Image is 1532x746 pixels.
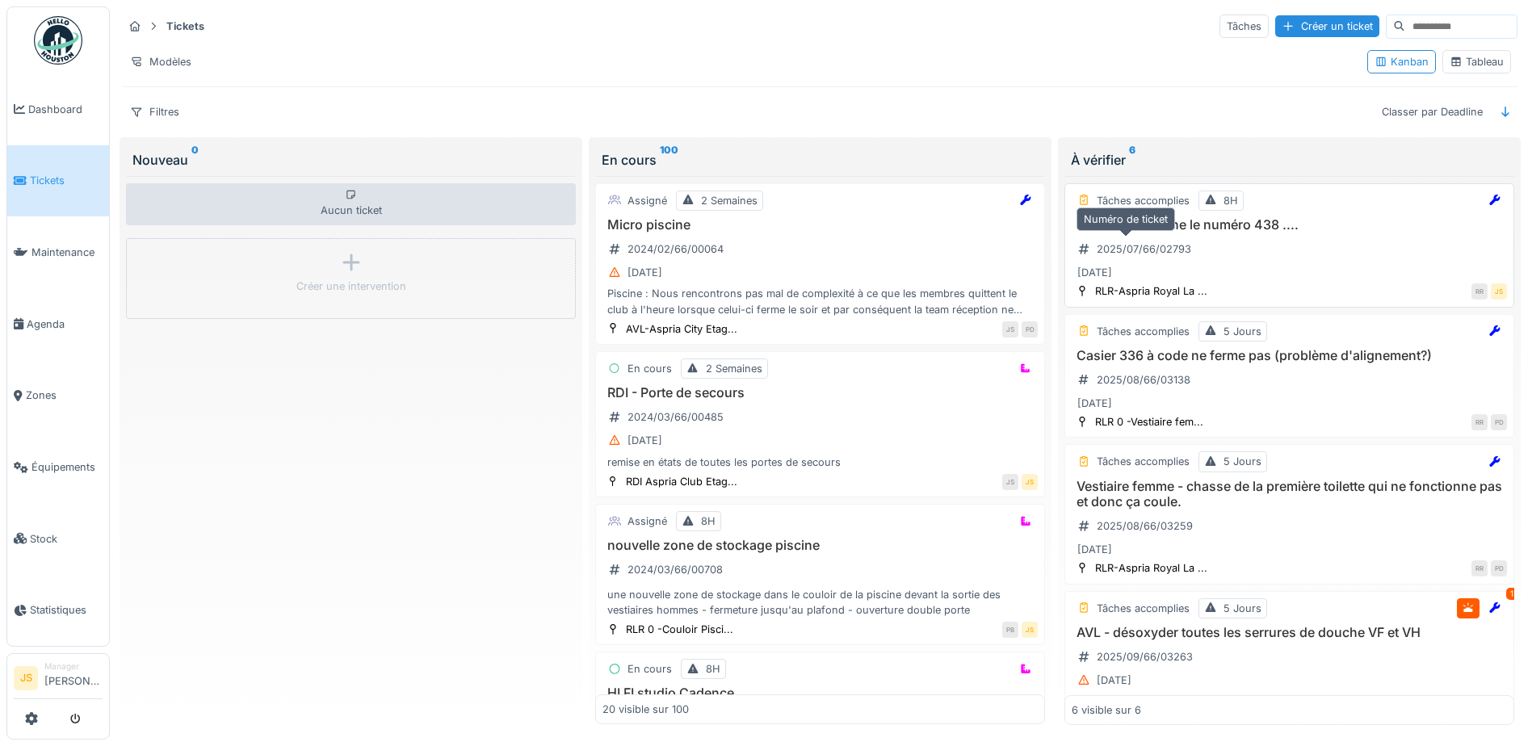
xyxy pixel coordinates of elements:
div: 2025/09/66/03263 [1097,649,1193,664]
div: En cours [627,661,672,677]
div: Classer par Deadline [1375,100,1490,124]
h3: Casier 336 à code ne ferme pas (problème d'alignement?) [1072,348,1507,363]
div: [DATE] [1077,542,1112,557]
span: Stock [30,531,103,547]
div: 5 Jours [1224,601,1261,616]
div: le [DEMOGRAPHIC_DATA] doivent être facilement manipuler par un membre qui na pas de force dans le... [1072,694,1507,724]
a: Équipements [7,431,109,503]
div: 20 visible sur 100 [602,702,689,717]
h3: Vestiaire femme - chasse de la première toilette qui ne fonctionne pas et donc ça coule. [1072,479,1507,509]
li: JS [14,666,38,690]
span: Tickets [30,173,103,188]
h3: nouvelle zone de stockage piscine [602,538,1038,553]
sup: 0 [191,150,199,170]
div: RR [1471,414,1488,430]
div: 2025/07/66/02793 [1097,241,1191,257]
div: JS [1022,622,1038,638]
div: RLR-Aspria Royal La ... [1095,283,1207,299]
h3: RDI - Porte de secours [602,385,1038,400]
div: Numéro de ticket [1077,207,1175,231]
div: 5 Jours [1224,454,1261,469]
div: 8H [701,513,716,529]
a: Tickets [7,145,109,217]
div: Nouveau [132,150,569,170]
div: 2025/08/66/03138 [1097,372,1190,388]
div: PB [1002,622,1018,638]
img: Badge_color-CXgf-gQk.svg [34,16,82,65]
div: RLR 0 -Couloir Pisci... [626,622,733,637]
sup: 100 [660,150,678,170]
span: Statistiques [30,602,103,618]
div: [DATE] [1077,396,1112,411]
h3: HI FI studio Cadence [602,685,1038,701]
div: 6 visible sur 6 [1072,702,1141,717]
a: Statistiques [7,575,109,647]
div: Créer un ticket [1275,15,1379,37]
a: Zones [7,360,109,432]
div: 2024/02/66/00064 [627,241,724,257]
div: RLR 0 -Vestiaire fem... [1095,414,1203,430]
div: [DATE] [1097,673,1131,688]
div: Tâches accomplies [1097,324,1190,339]
div: À vérifier [1071,150,1508,170]
div: une nouvelle zone de stockage dans le couloir de la piscine devant la sortie des vestiaires homme... [602,587,1038,618]
span: Agenda [27,316,103,332]
div: Assigné [627,193,667,208]
span: Dashboard [28,102,103,117]
div: Kanban [1375,54,1429,69]
div: JS [1002,321,1018,337]
div: PD [1491,414,1507,430]
div: RR [1471,283,1488,300]
div: PD [1022,321,1038,337]
div: JS [1491,283,1507,300]
a: Maintenance [7,216,109,288]
div: Tâches accomplies [1097,193,1190,208]
h3: casier 437 affiche le numéro 438 .... [1072,217,1507,233]
div: Aucun ticket [126,183,576,225]
div: En cours [627,361,672,376]
div: 2024/03/66/00485 [627,409,724,425]
div: 2 Semaines [701,193,758,208]
div: JS [1022,474,1038,490]
div: Assigné [627,513,667,529]
div: [DATE] [627,265,662,280]
a: Stock [7,503,109,575]
span: Maintenance [31,245,103,260]
div: 2025/08/66/03259 [1097,518,1193,534]
strong: Tickets [160,19,211,34]
div: Manager [44,660,103,673]
li: [PERSON_NAME] [44,660,103,695]
div: Modèles [123,50,199,73]
a: JS Manager[PERSON_NAME] [14,660,103,699]
div: [DATE] [1077,265,1112,280]
div: 5 Jours [1224,324,1261,339]
span: Zones [26,388,103,403]
div: Filtres [123,100,187,124]
div: Piscine : Nous rencontrons pas mal de complexité à ce que les membres quittent le club à l'heure ... [602,286,1038,316]
div: 8H [706,661,720,677]
div: RLR-Aspria Royal La ... [1095,560,1207,576]
div: RDI Aspria Club Etag... [626,474,737,489]
h3: AVL - désoxyder toutes les serrures de douche VF et VH [1072,625,1507,640]
h3: Micro piscine [602,217,1038,233]
div: Tâches accomplies [1097,454,1190,469]
div: En cours [602,150,1039,170]
div: 2 Semaines [706,361,762,376]
div: Créer une intervention [296,279,406,294]
sup: 6 [1129,150,1135,170]
div: 8H [1224,193,1238,208]
div: Tableau [1450,54,1504,69]
div: AVL-Aspria City Etag... [626,321,737,337]
div: JS [1002,474,1018,490]
a: Agenda [7,288,109,360]
div: remise en états de toutes les portes de secours [602,455,1038,470]
div: Tâches [1219,15,1269,38]
a: Dashboard [7,73,109,145]
span: Équipements [31,459,103,475]
div: 2024/03/66/00708 [627,562,723,577]
div: RR [1471,560,1488,576]
div: 1 [1506,588,1517,600]
div: Tâches accomplies [1097,601,1190,616]
div: [DATE] [627,433,662,448]
div: PD [1491,560,1507,576]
